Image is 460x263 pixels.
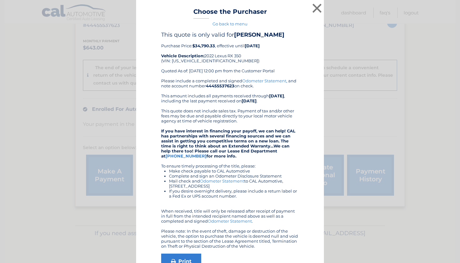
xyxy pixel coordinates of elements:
a: Odometer Statement [242,78,286,83]
div: Purchase Price: , effective until 2022 Lexus RX 350 (VIN: [US_VEHICLE_IDENTIFICATION_NUMBER]) Quo... [161,31,299,78]
h4: This quote is only valid for [161,31,299,38]
div: Please include a completed and signed , and note account number on check. This amount includes al... [161,78,299,249]
b: [DATE] [245,43,260,48]
b: [DATE] [242,98,257,103]
li: Complete and sign an Odometer Disclosure Statement [169,173,299,178]
li: Make check payable to CAL Automotive [169,168,299,173]
a: Odometer Statement [208,219,252,224]
b: $34,790.33 [192,43,215,48]
strong: If you have interest in financing your payoff, we can help! CAL has partnerships with several fin... [161,128,295,158]
a: [PHONE_NUMBER] [166,153,207,158]
a: Odometer Statement [200,178,244,183]
b: 44455537623 [206,83,234,88]
b: [DATE] [269,93,284,98]
a: Go back to menu [212,21,248,26]
li: Mail check and to CAL Automotive, [STREET_ADDRESS] [169,178,299,188]
b: [PERSON_NAME] [234,31,284,38]
strong: Vehicle Description: [161,53,204,58]
li: If you desire overnight delivery, please include a return label or a Fed Ex or UPS account number. [169,188,299,199]
button: × [311,2,323,14]
h3: Choose the Purchaser [193,8,267,19]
